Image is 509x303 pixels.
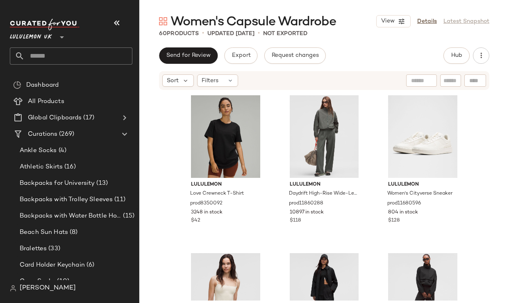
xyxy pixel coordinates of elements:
span: prod11860288 [289,200,323,207]
span: lululemon [191,181,260,189]
span: 60 [159,31,167,37]
span: [PERSON_NAME] [20,283,76,293]
img: cfy_white_logo.C9jOOHJF.svg [10,19,80,30]
span: Global Clipboards [28,113,82,123]
span: $118 [290,217,301,224]
img: LW5HFXS_072560_1 [283,95,366,178]
span: (16) [63,162,76,172]
span: lululemon [388,181,457,189]
button: Send for Review [159,47,218,64]
span: 3248 in stock [191,209,223,216]
span: (33) [47,244,60,254]
span: prod8350092 [190,200,223,207]
span: Crew Socks [20,277,55,286]
span: (11) [113,195,125,204]
span: Lululemon UK [10,28,52,43]
span: Bralettes [20,244,47,254]
p: updated [DATE] [207,29,254,38]
span: All Products [28,97,64,106]
img: LW9FFIS_4905_1 [382,95,464,178]
button: Request changes [264,47,326,64]
span: (13) [95,179,108,188]
span: Filters [202,76,218,85]
span: Backpacks for University [20,179,95,188]
span: (17) [82,113,94,123]
span: Daydrift High-Rise Wide-Leg Trouser Regular [289,190,358,198]
span: Ankle Socks [20,146,57,155]
span: Send for Review [166,52,211,59]
img: svg%3e [13,81,21,89]
span: Backpacks with Water Bottle Holder [20,211,121,221]
img: LW3EYDS_0001_1 [184,95,267,178]
span: Women's Cityverse Sneaker [387,190,452,198]
span: lululemon [290,181,359,189]
span: Curations [28,130,57,139]
span: prod11680596 [387,200,421,207]
span: Backpacks with Trolley Sleeves [20,195,113,204]
p: Not Exported [263,29,307,38]
span: Sort [167,76,179,85]
span: (4) [57,146,66,155]
span: (15) [121,211,134,221]
span: Export [231,52,250,59]
span: $42 [191,217,200,224]
span: Women's Capsule Wardrobe [170,14,336,30]
button: Hub [443,47,470,64]
span: Dashboard [26,81,59,90]
span: • [202,29,204,38]
span: (269) [57,130,74,139]
span: 804 in stock [388,209,418,216]
img: svg%3e [159,17,167,25]
span: $128 [388,217,400,224]
span: 10897 in stock [290,209,324,216]
img: svg%3e [10,285,16,292]
span: Card Holder Keychain [20,260,85,270]
button: View [376,15,411,27]
button: Export [224,47,257,64]
span: (6) [85,260,94,270]
a: Details [417,17,437,26]
div: Products [159,29,199,38]
span: • [258,29,260,38]
span: Love Crewneck T-Shirt [190,190,244,198]
span: Request changes [271,52,319,59]
span: View [381,18,395,25]
span: (8) [68,228,77,237]
span: Hub [451,52,462,59]
span: Beach Sun Hats [20,228,68,237]
span: Athletic Skirts [20,162,63,172]
span: (10) [55,277,69,286]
